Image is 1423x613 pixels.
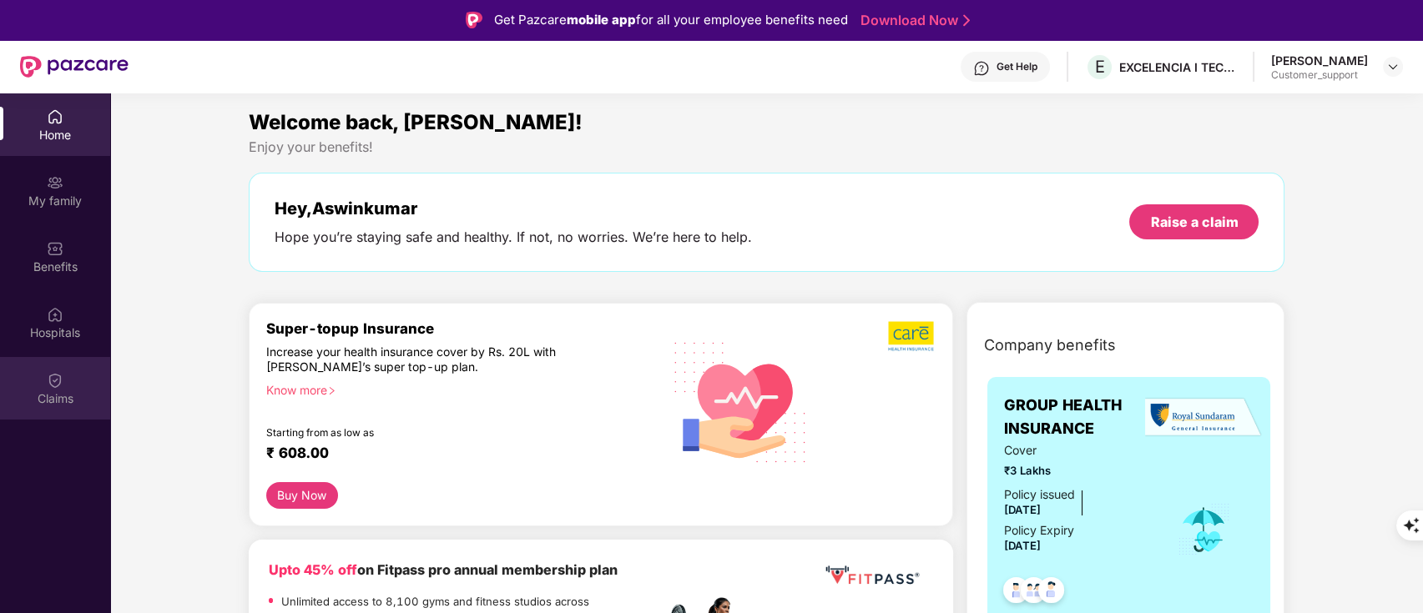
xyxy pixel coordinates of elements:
div: Get Pazcare for all your employee benefits need [494,10,848,30]
img: svg+xml;base64,PHN2ZyBpZD0iSG9tZSIgeG1sbnM9Imh0dHA6Ly93d3cudzMub3JnLzIwMDAvc3ZnIiB3aWR0aD0iMjAiIG... [47,108,63,125]
span: Welcome back, [PERSON_NAME]! [249,110,583,134]
strong: mobile app [567,12,636,28]
span: right [327,386,336,395]
img: svg+xml;base64,PHN2ZyBpZD0iSGVscC0zMngzMiIgeG1sbnM9Imh0dHA6Ly93d3cudzMub3JnLzIwMDAvc3ZnIiB3aWR0aD... [973,60,990,77]
div: Hey, Aswinkumar [275,198,752,219]
div: Policy Expiry [1004,521,1074,540]
img: svg+xml;base64,PHN2ZyB4bWxucz0iaHR0cDovL3d3dy53My5vcmcvMjAwMC9zdmciIHdpZHRoPSI0OC45NDMiIGhlaWdodD... [996,572,1037,613]
span: [DATE] [1004,539,1041,552]
div: Hope you’re staying safe and healthy. If not, no worries. We’re here to help. [275,229,752,246]
b: on Fitpass pro annual membership plan [269,561,618,578]
img: svg+xml;base64,PHN2ZyBpZD0iSG9zcGl0YWxzIiB4bWxucz0iaHR0cDovL3d3dy53My5vcmcvMjAwMC9zdmciIHdpZHRoPS... [47,306,63,323]
span: Cover [1004,441,1153,460]
img: svg+xml;base64,PHN2ZyB4bWxucz0iaHR0cDovL3d3dy53My5vcmcvMjAwMC9zdmciIHdpZHRoPSI0OC45NDMiIGhlaWdodD... [1031,572,1072,613]
img: insurerLogo [1145,397,1262,438]
button: Buy Now [266,482,339,509]
span: GROUP HEALTH INSURANCE [1004,394,1153,441]
div: Starting from as low as [266,426,586,438]
img: svg+xml;base64,PHN2ZyBpZD0iQ2xhaW0iIHhtbG5zPSJodHRwOi8vd3d3LnczLm9yZy8yMDAwL3N2ZyIgd2lkdGg9IjIwIi... [47,372,63,389]
div: Policy issued [1004,485,1075,504]
div: [PERSON_NAME] [1271,53,1368,68]
img: fppp.png [822,560,922,590]
img: Stroke [963,12,970,29]
div: Get Help [997,60,1037,73]
div: Know more [266,383,647,394]
a: Download Now [860,12,965,29]
img: svg+xml;base64,PHN2ZyBpZD0iQmVuZWZpdHMiIHhtbG5zPSJodHRwOi8vd3d3LnczLm9yZy8yMDAwL3N2ZyIgd2lkdGg9Ij... [47,240,63,257]
img: svg+xml;base64,PHN2ZyB3aWR0aD0iMjAiIGhlaWdodD0iMjAiIHZpZXdCb3g9IjAgMCAyMCAyMCIgZmlsbD0ibm9uZSIgeG... [47,174,63,191]
img: svg+xml;base64,PHN2ZyB4bWxucz0iaHR0cDovL3d3dy53My5vcmcvMjAwMC9zdmciIHhtbG5zOnhsaW5rPSJodHRwOi8vd3... [661,320,820,482]
img: icon [1177,502,1231,557]
div: ₹ 608.00 [266,445,640,465]
span: ₹3 Lakhs [1004,462,1153,480]
img: b5dec4f62d2307b9de63beb79f102df3.png [888,320,936,352]
b: Upto 45% off [269,561,357,578]
div: Increase your health insurance cover by Rs. 20L with [PERSON_NAME]’s super top-up plan. [266,344,585,375]
span: [DATE] [1004,503,1041,516]
div: Customer_support [1271,68,1368,82]
div: Enjoy your benefits! [249,138,1285,156]
img: svg+xml;base64,PHN2ZyBpZD0iRHJvcGRvd24tMzJ4MzIiIHhtbG5zPSJodHRwOi8vd3d3LnczLm9yZy8yMDAwL3N2ZyIgd2... [1386,60,1400,73]
img: Logo [466,12,482,28]
div: Raise a claim [1150,213,1238,231]
img: svg+xml;base64,PHN2ZyB4bWxucz0iaHR0cDovL3d3dy53My5vcmcvMjAwMC9zdmciIHdpZHRoPSI0OC45MTUiIGhlaWdodD... [1013,572,1054,613]
span: Company benefits [984,334,1116,357]
span: E [1095,57,1105,77]
div: EXCELENCIA I TECH CONSULTING PRIVATE LIMITED [1119,59,1236,75]
div: Super-topup Insurance [266,320,657,337]
img: New Pazcare Logo [20,56,129,78]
